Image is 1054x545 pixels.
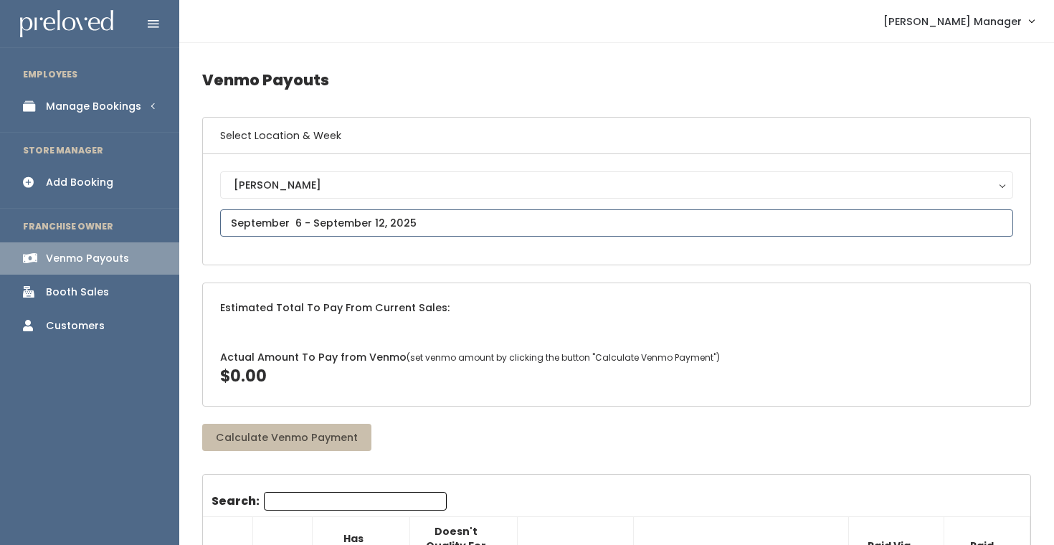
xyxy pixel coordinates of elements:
div: Customers [46,318,105,333]
div: [PERSON_NAME] [234,177,1000,193]
img: preloved logo [20,10,113,38]
div: Booth Sales [46,285,109,300]
a: [PERSON_NAME] Manager [869,6,1048,37]
label: Search: [212,492,447,511]
div: Actual Amount To Pay from Venmo [203,333,1030,405]
h6: Select Location & Week [203,118,1030,154]
div: Manage Bookings [46,99,141,114]
span: $0.00 [220,365,267,387]
div: Add Booking [46,175,113,190]
h4: Venmo Payouts [202,60,1031,100]
input: Search: [264,492,447,511]
span: [PERSON_NAME] Manager [883,14,1022,29]
div: Venmo Payouts [46,251,129,266]
button: [PERSON_NAME] [220,171,1013,199]
input: September 6 - September 12, 2025 [220,209,1013,237]
button: Calculate Venmo Payment [202,424,371,451]
div: Estimated Total To Pay From Current Sales: [203,283,1030,333]
span: (set venmo amount by clicking the button "Calculate Venmo Payment") [407,351,720,364]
